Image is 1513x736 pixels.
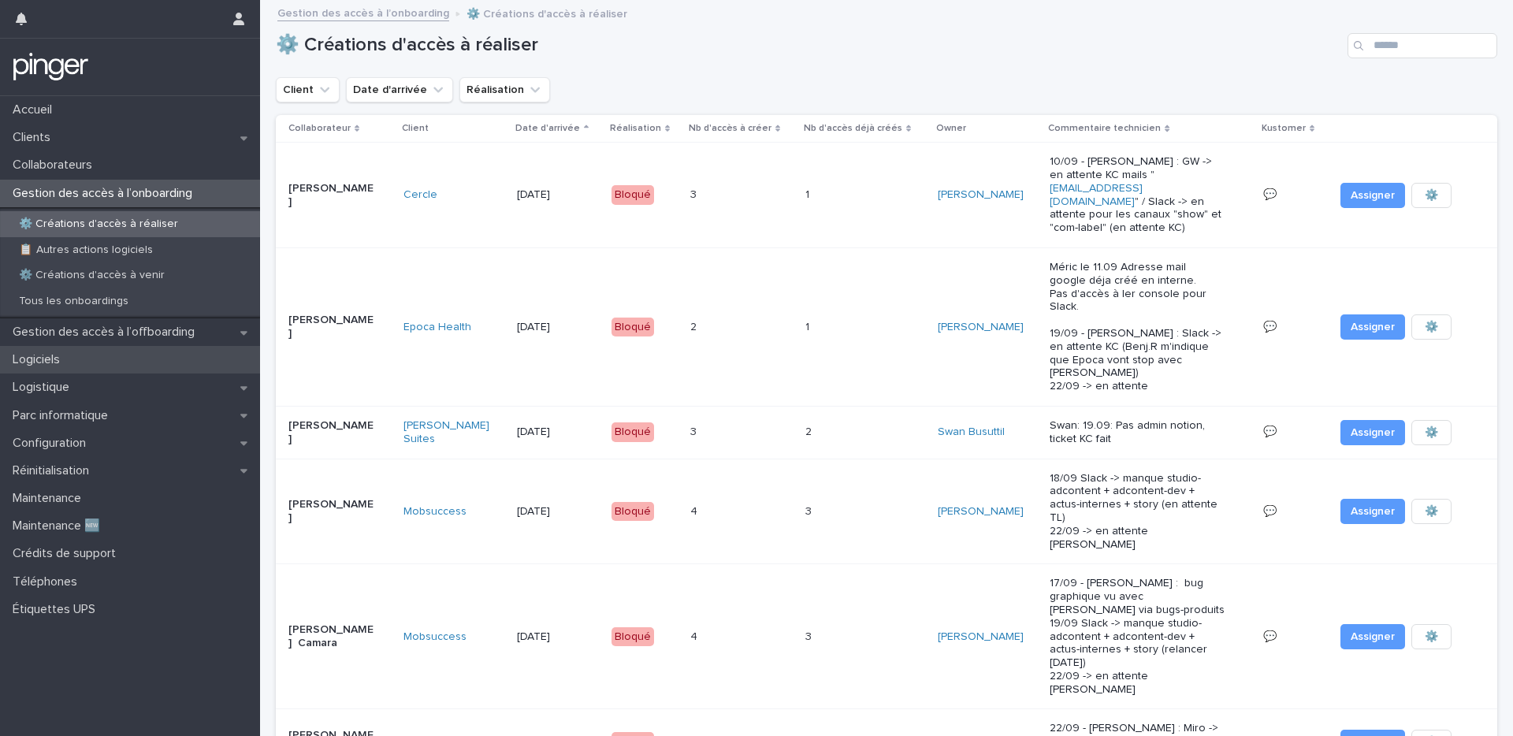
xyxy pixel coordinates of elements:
[6,436,99,451] p: Configuration
[1050,183,1143,207] a: [EMAIL_ADDRESS][DOMAIN_NAME]
[1351,504,1395,519] span: Assigner
[13,51,89,83] img: mTgBEunGTSyRkCgitkcU
[1351,188,1395,203] span: Assigner
[6,408,121,423] p: Parc informatique
[6,269,177,282] p: ⚙️ Créations d'accès à venir
[276,564,1497,709] tr: [PERSON_NAME] CamaraMobsuccess [DATE]Bloqué44 33 [PERSON_NAME] 17/09 - [PERSON_NAME] : bug graphi...
[288,314,376,340] p: [PERSON_NAME]
[1263,322,1277,333] a: 💬
[1340,624,1405,649] button: Assigner
[938,505,1024,519] a: [PERSON_NAME]
[1263,189,1277,200] a: 💬
[402,120,429,137] p: Client
[403,321,471,334] a: Epoca Health
[690,502,701,519] p: 4
[938,426,1005,439] a: Swan Busuttil
[6,546,128,561] p: Crédits de support
[1351,629,1395,645] span: Assigner
[276,143,1497,248] tr: [PERSON_NAME]Cercle [DATE]Bloqué33 11 [PERSON_NAME] 10/09 - [PERSON_NAME] : GW -> en attente KC m...
[517,188,599,202] p: [DATE]
[517,505,599,519] p: [DATE]
[1340,314,1405,340] button: Assigner
[403,505,467,519] a: Mobsuccess
[288,120,351,137] p: Collaborateur
[1425,504,1438,519] span: ⚙️
[1425,319,1438,335] span: ⚙️
[1340,420,1405,445] button: Assigner
[6,491,94,506] p: Maintenance
[517,630,599,644] p: [DATE]
[459,77,550,102] button: Réalisation
[1425,188,1438,203] span: ⚙️
[1351,319,1395,335] span: Assigner
[612,422,654,442] div: Bloqué
[6,574,90,589] p: Téléphones
[6,463,102,478] p: Réinitialisation
[612,502,654,522] div: Bloqué
[938,321,1024,334] a: [PERSON_NAME]
[1425,629,1438,645] span: ⚙️
[6,325,207,340] p: Gestion des accès à l’offboarding
[1425,425,1438,440] span: ⚙️
[1348,33,1497,58] input: Search
[1351,425,1395,440] span: Assigner
[1411,183,1452,208] button: ⚙️
[1263,631,1277,642] a: 💬
[276,459,1497,564] tr: [PERSON_NAME]Mobsuccess [DATE]Bloqué44 33 [PERSON_NAME] 18/09 Slack -> manque studio-adcontent + ...
[612,627,654,647] div: Bloqué
[690,422,700,439] p: 3
[6,130,63,145] p: Clients
[1050,261,1225,393] p: Méric le 11.09 Adresse mail google déja créé en interne. Pas d'accès à ler console pour Slack. 19...
[276,406,1497,459] tr: [PERSON_NAME][PERSON_NAME] Suites [DATE]Bloqué33 22 Swan Busuttil Swan: 19.09: Pas admin notion, ...
[6,102,65,117] p: Accueil
[6,158,105,173] p: Collaborateurs
[1050,419,1225,446] p: Swan: 19.09: Pas admin notion, ticket KC fait
[276,247,1497,406] tr: [PERSON_NAME]Epoca Health [DATE]Bloqué22 11 [PERSON_NAME] Méric le 11.09 Adresse mail google déja...
[467,4,627,21] p: ⚙️ Créations d'accès à réaliser
[804,120,902,137] p: Nb d'accès déjà créés
[6,352,72,367] p: Logiciels
[1050,577,1225,696] p: 17/09 - [PERSON_NAME] : bug graphique vu avec [PERSON_NAME] via bugs-produits 19/09 Slack -> manq...
[805,502,815,519] p: 3
[276,34,1341,57] h1: ⚙️ Créations d'accès à réaliser
[805,422,815,439] p: 2
[612,185,654,205] div: Bloqué
[277,3,449,21] a: Gestion des accès à l’onboarding
[1340,183,1405,208] button: Assigner
[403,419,491,446] a: [PERSON_NAME] Suites
[610,120,661,137] p: Réalisation
[612,318,654,337] div: Bloqué
[1411,624,1452,649] button: ⚙️
[1340,499,1405,524] button: Assigner
[938,188,1024,202] a: [PERSON_NAME]
[690,185,700,202] p: 3
[689,120,771,137] p: Nb d'accès à créer
[1263,506,1277,517] a: 💬
[936,120,966,137] p: Owner
[805,185,812,202] p: 1
[690,627,701,644] p: 4
[1411,314,1452,340] button: ⚙️
[6,217,191,231] p: ⚙️ Créations d'accès à réaliser
[1263,426,1277,437] a: 💬
[805,318,812,334] p: 1
[515,120,580,137] p: Date d'arrivée
[1050,472,1225,552] p: 18/09 Slack -> manque studio-adcontent + adcontent-dev + actus-internes + story (en attente TL) 2...
[517,426,599,439] p: [DATE]
[6,519,113,533] p: Maintenance 🆕
[288,623,376,650] p: [PERSON_NAME] Camara
[6,295,141,308] p: Tous les onboardings
[403,630,467,644] a: Mobsuccess
[517,321,599,334] p: [DATE]
[805,627,815,644] p: 3
[288,419,376,446] p: [PERSON_NAME]
[346,77,453,102] button: Date d'arrivée
[403,188,437,202] a: Cercle
[288,182,376,209] p: [PERSON_NAME]
[1050,155,1225,235] p: 10/09 - [PERSON_NAME] : GW -> en attente KC mails " " / Slack -> en attente pour les canaux "show...
[938,630,1024,644] a: [PERSON_NAME]
[6,186,205,201] p: Gestion des accès à l’onboarding
[6,602,108,617] p: Étiquettes UPS
[6,243,165,257] p: 📋 Autres actions logiciels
